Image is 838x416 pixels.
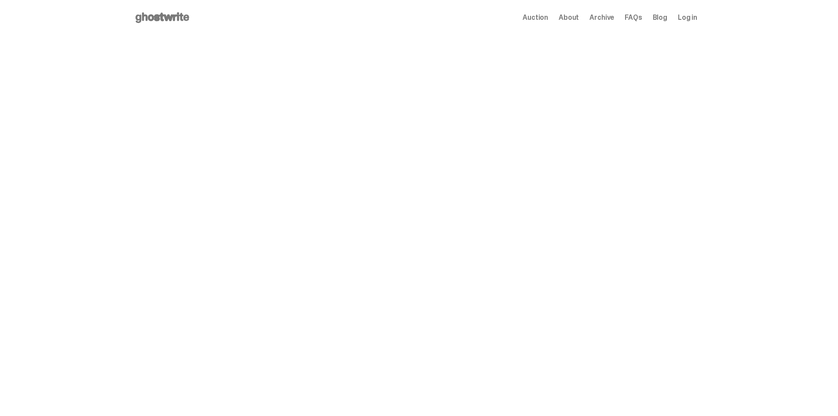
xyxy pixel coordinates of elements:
[653,14,667,21] a: Blog
[559,14,579,21] a: About
[625,14,642,21] a: FAQs
[523,14,548,21] a: Auction
[589,14,614,21] a: Archive
[678,14,697,21] a: Log in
